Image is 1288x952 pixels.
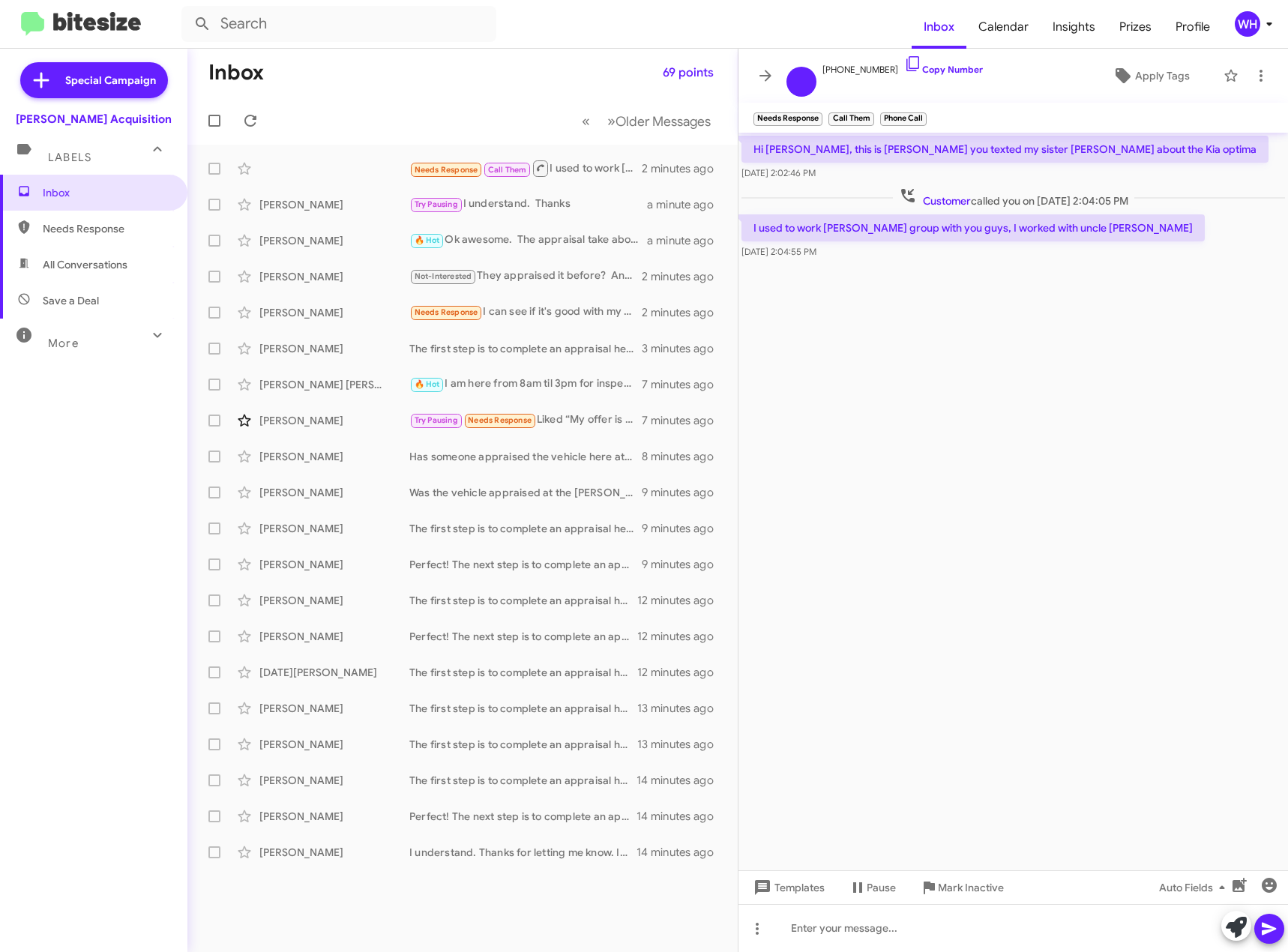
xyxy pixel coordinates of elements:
small: Needs Response [753,112,822,126]
span: Labels [48,151,91,164]
span: Mark Inactive [938,874,1004,901]
div: [PERSON_NAME] Acquisition [16,112,172,127]
div: The first step is to complete an appraisal here at the dealership. Once we complete an inspection... [409,665,637,680]
div: [PERSON_NAME] [259,845,409,860]
div: 14 minutes ago [637,845,726,860]
div: 2 minutes ago [642,305,726,320]
h1: Inbox [208,61,264,85]
div: a minute ago [647,197,726,212]
button: WH [1222,11,1272,37]
div: [PERSON_NAME] [259,413,409,428]
div: I understand. Thanks for letting me know. I will update our records. [409,845,637,860]
a: Inbox [912,5,966,49]
div: [DATE][PERSON_NAME] [259,665,409,680]
a: Copy Number [904,64,983,75]
div: Perfect! The next step is to complete an appraisal. Once complete, we can make you an offer. Are ... [409,557,642,572]
div: The first step is to complete an appraisal here at the dealership. Once we complete an inspection... [409,341,642,356]
span: Inbox [43,185,170,200]
span: called you on [DATE] 2:04:05 PM [893,187,1134,208]
span: Needs Response [415,165,478,175]
div: 2 minutes ago [642,161,726,176]
div: 3 minutes ago [642,341,726,356]
span: Pause [867,874,896,901]
button: 69 points [651,59,726,86]
div: 9 minutes ago [642,485,726,500]
span: Auto Fields [1159,874,1231,901]
div: [PERSON_NAME] [259,341,409,356]
button: Auto Fields [1147,874,1243,901]
div: 12 minutes ago [637,593,726,608]
button: Apply Tags [1086,62,1216,89]
p: I used to work [PERSON_NAME] group with you guys, I worked with uncle [PERSON_NAME] [741,214,1205,241]
div: I understand. Thanks [409,196,647,213]
div: 2 minutes ago [642,269,726,284]
a: Insights [1041,5,1107,49]
span: Older Messages [616,113,711,130]
button: Previous [573,106,599,136]
div: 14 minutes ago [637,773,726,788]
span: Save a Deal [43,293,99,308]
div: Ok awesome. The appraisal take about 30-45 mins. We are available for inspections from 8am til 3p... [409,232,647,249]
div: The first step is to complete an appraisal here at the dealership. Once we complete an inspection... [409,521,642,536]
div: 7 minutes ago [642,413,726,428]
span: » [607,112,616,130]
a: Prizes [1107,5,1164,49]
nav: Page navigation example [574,106,720,136]
div: [PERSON_NAME] [259,197,409,212]
div: [PERSON_NAME] [259,485,409,500]
div: The first step is to complete an appraisal here at the dealership. Once we complete an inspection... [409,737,637,752]
div: The first step is to complete an appraisal here at the dealership. Once we complete an inspection... [409,773,637,788]
div: Perfect! The next step is to complete an appraisal. Once complete, we can make you an offer. Are ... [409,629,637,644]
span: [DATE] 2:02:46 PM [741,167,816,178]
span: Customer [923,194,971,208]
div: Has someone appraised the vehicle here at the Auto Group? [409,449,642,464]
span: Apply Tags [1135,62,1190,89]
div: 7 minutes ago [642,377,726,392]
small: Call Them [828,112,873,126]
small: Phone Call [880,112,927,126]
a: Profile [1164,5,1222,49]
div: a minute ago [647,233,726,248]
div: [PERSON_NAME] [259,701,409,716]
div: The first step is to complete an appraisal here at the dealership. Once we complete an inspection... [409,593,637,608]
input: Search [181,6,496,42]
button: Templates [738,874,837,901]
a: Calendar [966,5,1041,49]
div: Perfect! The next step is to complete an appraisal. Once complete, we can make you an offer. Are ... [409,809,637,824]
span: [PHONE_NUMBER] [822,55,983,77]
div: [PERSON_NAME] [259,521,409,536]
span: Not-Interested [415,271,472,281]
span: More [48,337,79,350]
div: 9 minutes ago [642,557,726,572]
div: [PERSON_NAME] [259,449,409,464]
div: [PERSON_NAME] [259,233,409,248]
div: [PERSON_NAME] [259,809,409,824]
span: Needs Response [43,221,170,236]
span: All Conversations [43,257,127,272]
button: Pause [837,874,908,901]
div: 9 minutes ago [642,521,726,536]
button: Next [598,106,720,136]
span: Special Campaign [65,73,156,88]
div: I can see if it's good with my husband, this is the waipio location right? [409,304,642,321]
button: Mark Inactive [908,874,1016,901]
span: 🔥 Hot [415,379,440,389]
span: « [582,112,590,130]
div: 14 minutes ago [637,809,726,824]
div: [PERSON_NAME] [259,629,409,644]
div: 12 minutes ago [637,629,726,644]
div: WH [1235,11,1260,37]
div: The first step is to complete an appraisal here at the dealership. Once we complete an inspection... [409,701,637,716]
div: 8 minutes ago [642,449,726,464]
div: [PERSON_NAME] [259,269,409,284]
span: Templates [750,874,825,901]
div: Was the vehicle appraised at the [PERSON_NAME] Group? [409,485,642,500]
div: They appraised it before? And their offer was less than 20k? [409,268,642,285]
div: 12 minutes ago [637,665,726,680]
span: Try Pausing [415,415,458,425]
div: 13 minutes ago [637,737,726,752]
